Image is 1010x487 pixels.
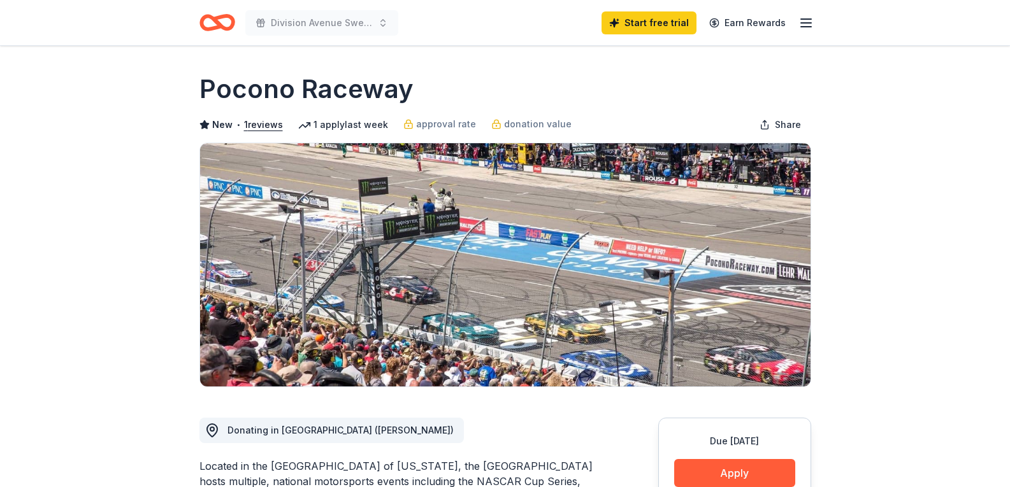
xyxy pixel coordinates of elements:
span: approval rate [416,116,476,132]
a: Home [199,8,235,38]
button: Division Avenue Sweeps Senior Award Fundraiser [245,10,398,36]
span: Division Avenue Sweeps Senior Award Fundraiser [271,15,373,31]
button: 1reviews [244,117,283,132]
img: Image for Pocono Raceway [200,143,811,386]
button: Share [749,112,811,138]
div: Due [DATE] [674,434,795,449]
a: approval rate [403,116,476,132]
div: 1 apply last week [298,117,388,132]
span: donation value [504,116,572,132]
a: Earn Rewards [702,11,793,34]
a: Start free trial [602,11,696,34]
span: Donating in [GEOGRAPHIC_DATA] ([PERSON_NAME]) [227,425,454,435]
a: donation value [491,116,572,132]
h1: Pocono Raceway [199,71,414,107]
span: New [212,117,233,132]
span: Share [775,117,801,132]
span: • [236,120,240,130]
button: Apply [674,459,795,487]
